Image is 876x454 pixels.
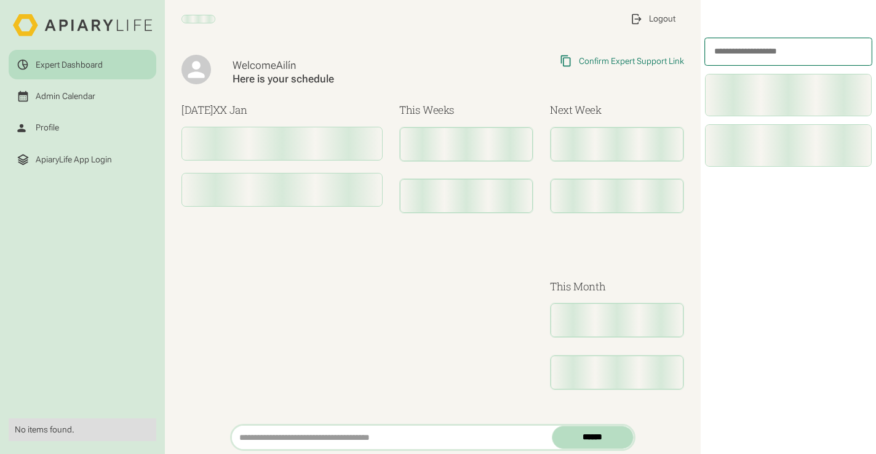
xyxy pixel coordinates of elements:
a: ApiaryLife App Login [9,145,156,174]
div: No items found. [15,424,150,435]
a: Expert Dashboard [9,50,156,79]
span: XX Jan [213,103,247,117]
div: Profile [36,122,59,133]
h3: [DATE] [181,102,382,118]
div: Confirm Expert Support Link [579,56,684,66]
div: Welcome [233,59,456,72]
a: Logout [621,4,683,34]
div: Logout [649,14,675,24]
div: Admin Calendar [36,91,95,102]
a: Profile [9,113,156,143]
div: Expert Dashboard [36,60,103,70]
a: Admin Calendar [9,82,156,111]
h3: Next Week [550,102,684,118]
div: Here is your schedule [233,73,456,86]
div: ApiaryLife App Login [36,154,112,165]
h3: This Month [550,279,684,295]
h3: This Weeks [399,102,533,118]
span: Ailín [276,59,296,71]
